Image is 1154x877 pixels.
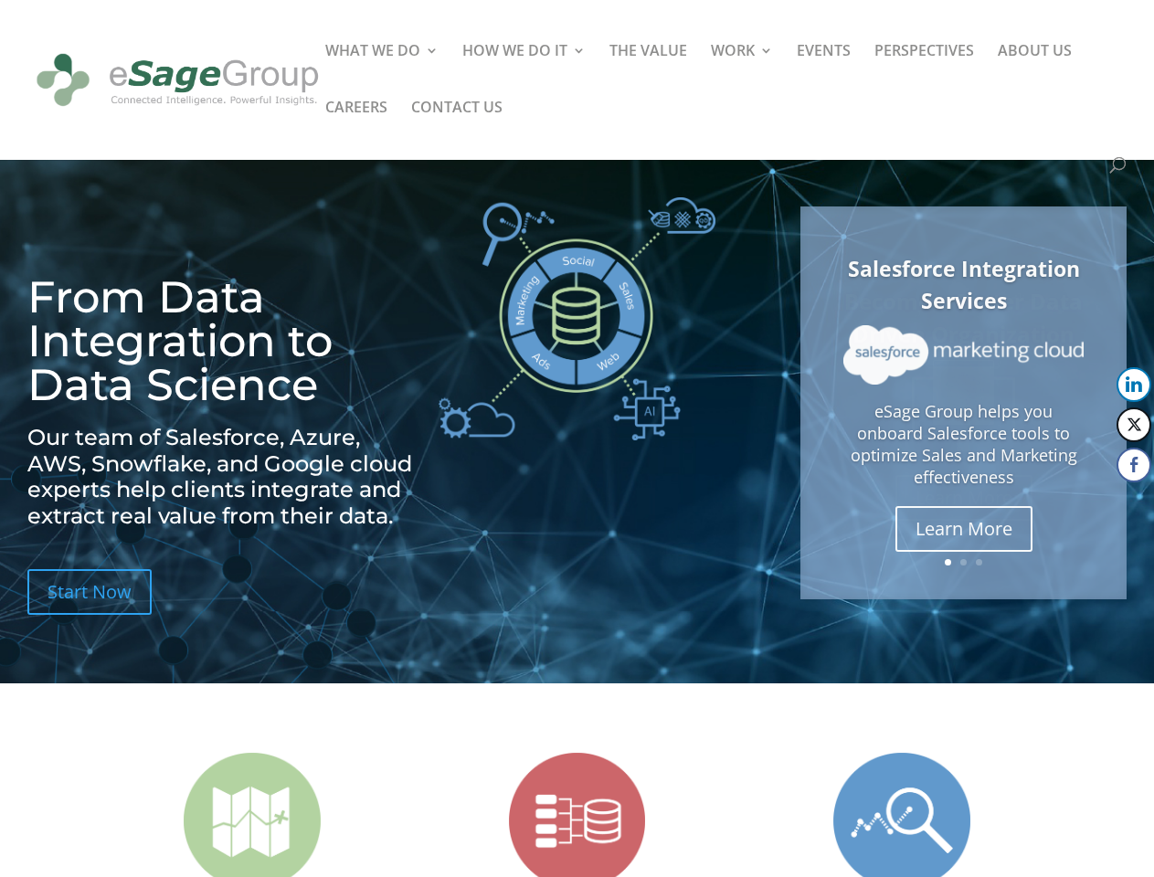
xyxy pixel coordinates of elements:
[325,44,439,100] a: WHAT WE DO
[960,559,967,565] a: 2
[31,40,324,121] img: eSage Group
[844,286,1083,349] a: Become a Better Data Driven Organization
[411,100,503,157] a: CONTACT US
[797,44,851,100] a: EVENTS
[609,44,687,100] a: THE VALUE
[874,44,974,100] a: PERSPECTIVES
[895,475,1032,521] a: Learn More
[27,569,152,615] a: Start Now
[998,44,1072,100] a: ABOUT US
[27,275,418,416] h1: From Data Integration to Data Science
[945,559,951,565] a: 1
[1117,407,1151,442] button: Twitter Share
[325,100,387,157] a: CAREERS
[1117,448,1151,482] button: Facebook Share
[462,44,586,100] a: HOW WE DO IT
[711,44,773,100] a: WORK
[976,559,982,565] a: 3
[1117,367,1151,402] button: LinkedIn Share
[27,425,418,539] h2: Our team of Salesforce, Azure, AWS, Snowflake, and Google cloud experts help clients integrate an...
